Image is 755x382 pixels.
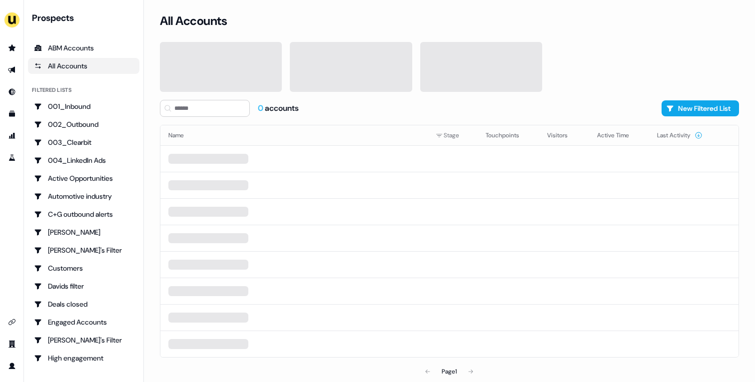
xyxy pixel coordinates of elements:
div: 001_Inbound [34,101,133,111]
a: Go to Inbound [4,84,20,100]
div: 004_LinkedIn Ads [34,155,133,165]
a: All accounts [28,58,139,74]
h3: All Accounts [160,13,227,28]
div: High engagement [34,353,133,363]
div: C+G outbound alerts [34,209,133,219]
a: Go to outbound experience [4,62,20,78]
a: Go to High engagement [28,350,139,366]
div: All Accounts [34,61,133,71]
a: Go to integrations [4,314,20,330]
div: Customers [34,263,133,273]
div: Davids filter [34,281,133,291]
a: Go to Charlotte Stone [28,224,139,240]
th: Name [160,125,428,145]
button: Active Time [597,126,641,144]
a: Go to experiments [4,150,20,166]
a: Go to 001_Inbound [28,98,139,114]
div: Prospects [32,12,139,24]
a: Go to Davids filter [28,278,139,294]
span: 0 [258,103,265,113]
a: Go to 002_Outbound [28,116,139,132]
div: Automotive industry [34,191,133,201]
a: Go to Automotive industry [28,188,139,204]
a: Go to Engaged Accounts [28,314,139,330]
a: Go to prospects [4,40,20,56]
div: ABM Accounts [34,43,133,53]
div: Deals closed [34,299,133,309]
a: Go to profile [4,358,20,374]
a: Go to Charlotte's Filter [28,242,139,258]
button: Touchpoints [486,126,531,144]
a: Go to Customers [28,260,139,276]
div: Active Opportunities [34,173,133,183]
button: Visitors [547,126,580,144]
a: Go to templates [4,106,20,122]
a: Go to team [4,336,20,352]
div: 002_Outbound [34,119,133,129]
div: Page 1 [442,367,457,377]
a: Go to attribution [4,128,20,144]
a: Go to 003_Clearbit [28,134,139,150]
a: Go to Geneviève's Filter [28,332,139,348]
div: 003_Clearbit [34,137,133,147]
div: accounts [258,103,299,114]
a: Go to Deals closed [28,296,139,312]
a: Go to C+G outbound alerts [28,206,139,222]
div: Engaged Accounts [34,317,133,327]
button: Last Activity [657,126,703,144]
a: ABM Accounts [28,40,139,56]
div: [PERSON_NAME]'s Filter [34,335,133,345]
a: Go to Active Opportunities [28,170,139,186]
div: Filtered lists [32,86,71,94]
div: [PERSON_NAME] [34,227,133,237]
a: Go to 004_LinkedIn Ads [28,152,139,168]
button: New Filtered List [662,100,739,116]
div: Stage [436,130,470,140]
div: [PERSON_NAME]'s Filter [34,245,133,255]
